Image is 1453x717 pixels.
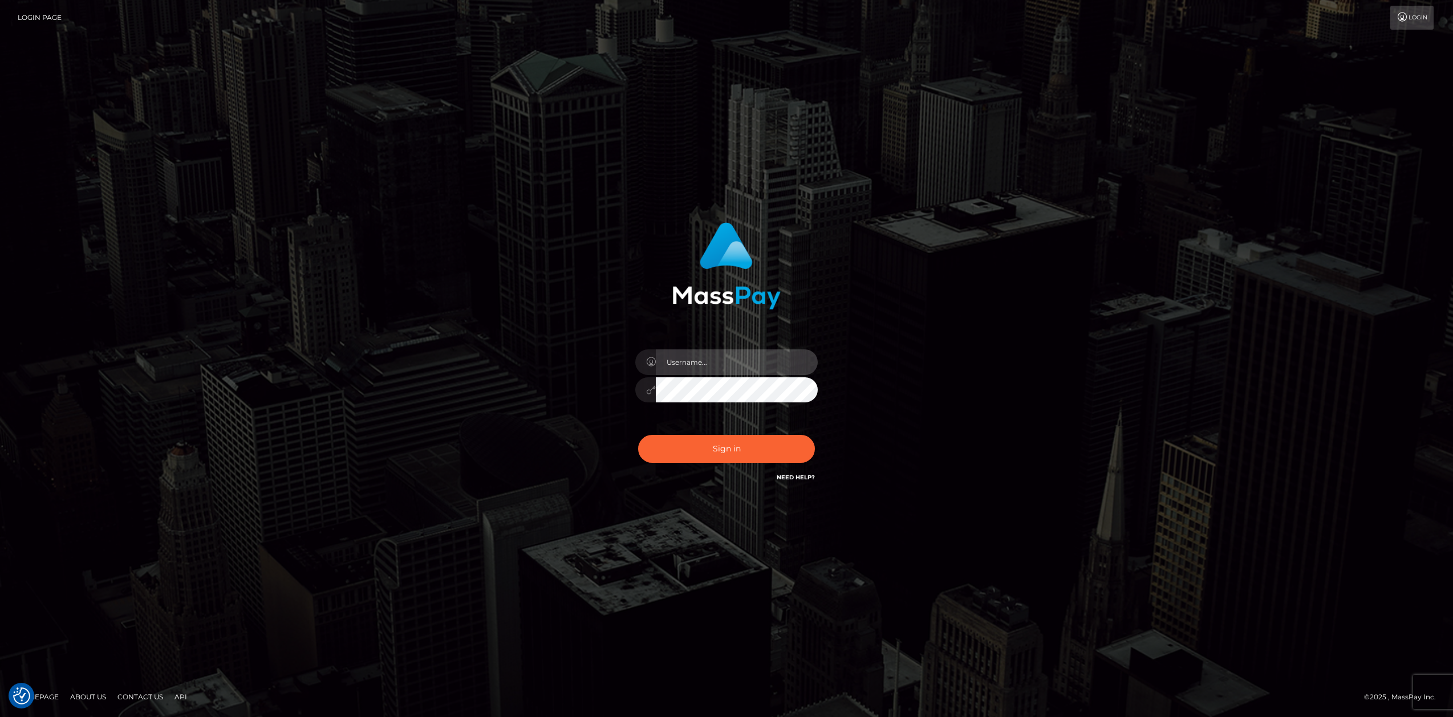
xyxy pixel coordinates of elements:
a: Contact Us [113,688,168,706]
img: MassPay Login [672,222,781,309]
a: Login Page [18,6,62,30]
a: Login [1390,6,1434,30]
input: Username... [656,349,818,375]
a: Need Help? [777,474,815,481]
a: About Us [66,688,111,706]
a: Homepage [13,688,63,706]
a: API [170,688,192,706]
button: Consent Preferences [13,687,30,704]
button: Sign in [638,435,815,463]
img: Revisit consent button [13,687,30,704]
div: © 2025 , MassPay Inc. [1364,691,1444,703]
